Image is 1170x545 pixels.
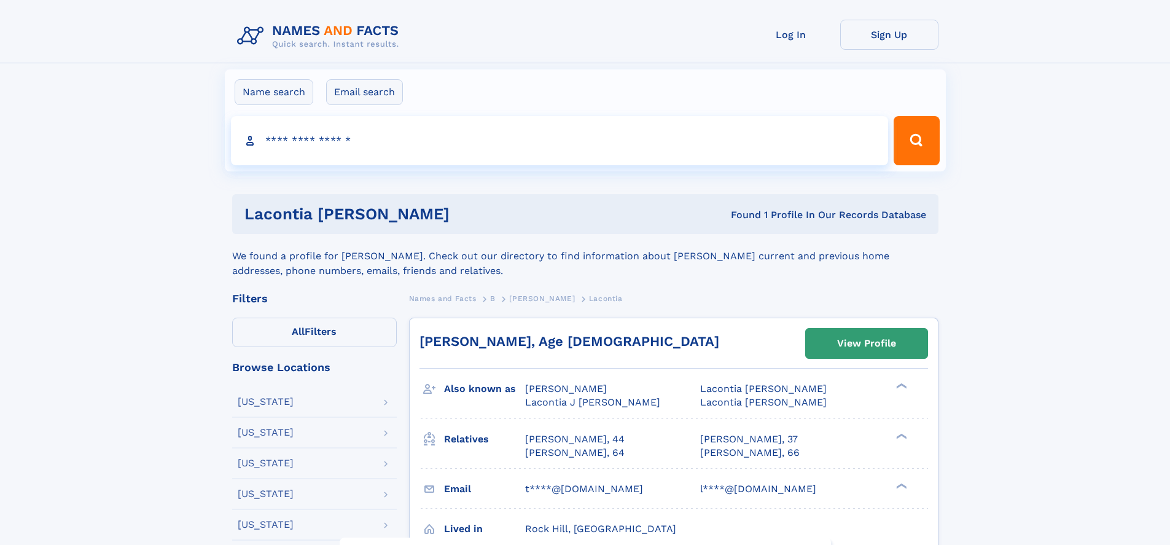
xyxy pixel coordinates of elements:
h3: Lived in [444,519,525,539]
span: Lacontia J [PERSON_NAME] [525,396,660,408]
a: Log In [742,20,840,50]
h3: Email [444,479,525,500]
a: [PERSON_NAME], 64 [525,446,625,460]
a: [PERSON_NAME], 44 [525,433,625,446]
div: Filters [232,293,397,304]
a: Sign Up [840,20,938,50]
div: ❯ [893,432,908,440]
span: [PERSON_NAME] [509,294,575,303]
a: [PERSON_NAME] [509,291,575,306]
div: [US_STATE] [238,397,294,407]
a: B [490,291,496,306]
h3: Relatives [444,429,525,450]
div: We found a profile for [PERSON_NAME]. Check out our directory to find information about [PERSON_N... [232,234,938,278]
span: B [490,294,496,303]
button: Search Button [894,116,939,165]
div: Found 1 Profile In Our Records Database [590,208,926,222]
div: [US_STATE] [238,489,294,499]
span: All [292,326,305,337]
span: Lacontia [PERSON_NAME] [700,383,827,394]
div: ❯ [893,482,908,490]
label: Filters [232,318,397,347]
div: [US_STATE] [238,458,294,468]
span: Lacontia [PERSON_NAME] [700,396,827,408]
span: Lacontia [589,294,623,303]
div: Browse Locations [232,362,397,373]
div: ❯ [893,382,908,390]
a: [PERSON_NAME], 66 [700,446,800,460]
div: [US_STATE] [238,520,294,530]
div: [US_STATE] [238,428,294,437]
a: [PERSON_NAME], Age [DEMOGRAPHIC_DATA] [419,334,719,349]
h1: Lacontia [PERSON_NAME] [244,206,590,222]
span: [PERSON_NAME] [525,383,607,394]
a: [PERSON_NAME], 37 [700,433,798,446]
div: View Profile [837,329,896,358]
label: Email search [326,79,403,105]
h3: Also known as [444,378,525,399]
a: Names and Facts [409,291,477,306]
input: search input [231,116,889,165]
img: Logo Names and Facts [232,20,409,53]
label: Name search [235,79,313,105]
span: Rock Hill, [GEOGRAPHIC_DATA] [525,523,676,535]
a: View Profile [806,329,927,358]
